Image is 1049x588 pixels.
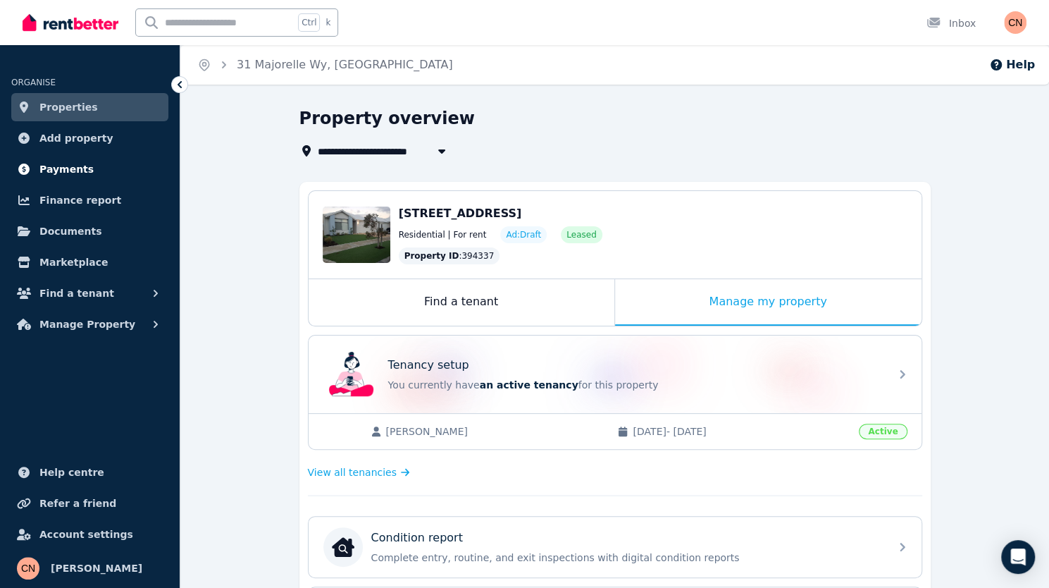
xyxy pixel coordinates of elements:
span: k [325,17,330,28]
h1: Property overview [299,107,475,130]
span: [PERSON_NAME] [51,560,142,577]
a: Documents [11,217,168,245]
img: Condition report [332,536,354,558]
span: View all tenancies [308,465,397,479]
a: Refer a friend [11,489,168,517]
img: Tenancy setup [329,352,374,397]
span: Manage Property [39,316,135,333]
a: Marketplace [11,248,168,276]
a: Finance report [11,186,168,214]
span: Add property [39,130,113,147]
p: Complete entry, routine, and exit inspections with digital condition reports [371,551,881,565]
span: Residential | For rent [399,229,487,240]
img: Carla Nolan [1004,11,1026,34]
span: [STREET_ADDRESS] [399,207,522,220]
span: Marketplace [39,254,108,271]
img: RentBetter [23,12,118,33]
p: Condition report [371,529,463,546]
a: View all tenancies [308,465,410,479]
span: [PERSON_NAME] [386,424,604,439]
span: Leased [566,229,596,240]
span: Help centre [39,464,104,481]
button: Help [989,56,1035,73]
div: Manage my property [615,279,921,326]
span: Active [859,424,907,439]
span: [DATE] - [DATE] [633,424,850,439]
div: Find a tenant [309,279,614,326]
a: 31 Majorelle Wy, [GEOGRAPHIC_DATA] [237,58,453,71]
div: : 394337 [399,247,500,264]
a: Help centre [11,458,168,486]
span: ORGANISE [11,78,56,87]
a: Add property [11,124,168,152]
p: Tenancy setup [388,357,469,374]
span: Ctrl [298,13,320,32]
img: Carla Nolan [17,557,39,580]
div: Inbox [926,16,976,30]
span: an active tenancy [480,379,578,391]
p: You currently have for this property [388,378,881,392]
span: Find a tenant [39,285,114,302]
span: Payments [39,161,94,178]
button: Manage Property [11,310,168,338]
span: Properties [39,99,98,116]
a: Tenancy setupTenancy setupYou currently havean active tenancyfor this property [309,336,921,413]
nav: Breadcrumb [180,45,470,85]
a: Properties [11,93,168,121]
span: Documents [39,223,102,240]
a: Account settings [11,520,168,549]
span: Account settings [39,526,133,543]
button: Find a tenant [11,279,168,307]
a: Payments [11,155,168,183]
a: Condition reportCondition reportComplete entry, routine, and exit inspections with digital condit... [309,517,921,577]
span: Ad: Draft [506,229,541,240]
span: Property ID [404,250,459,262]
span: Finance report [39,192,121,209]
span: Refer a friend [39,495,116,512]
div: Open Intercom Messenger [1001,540,1035,574]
